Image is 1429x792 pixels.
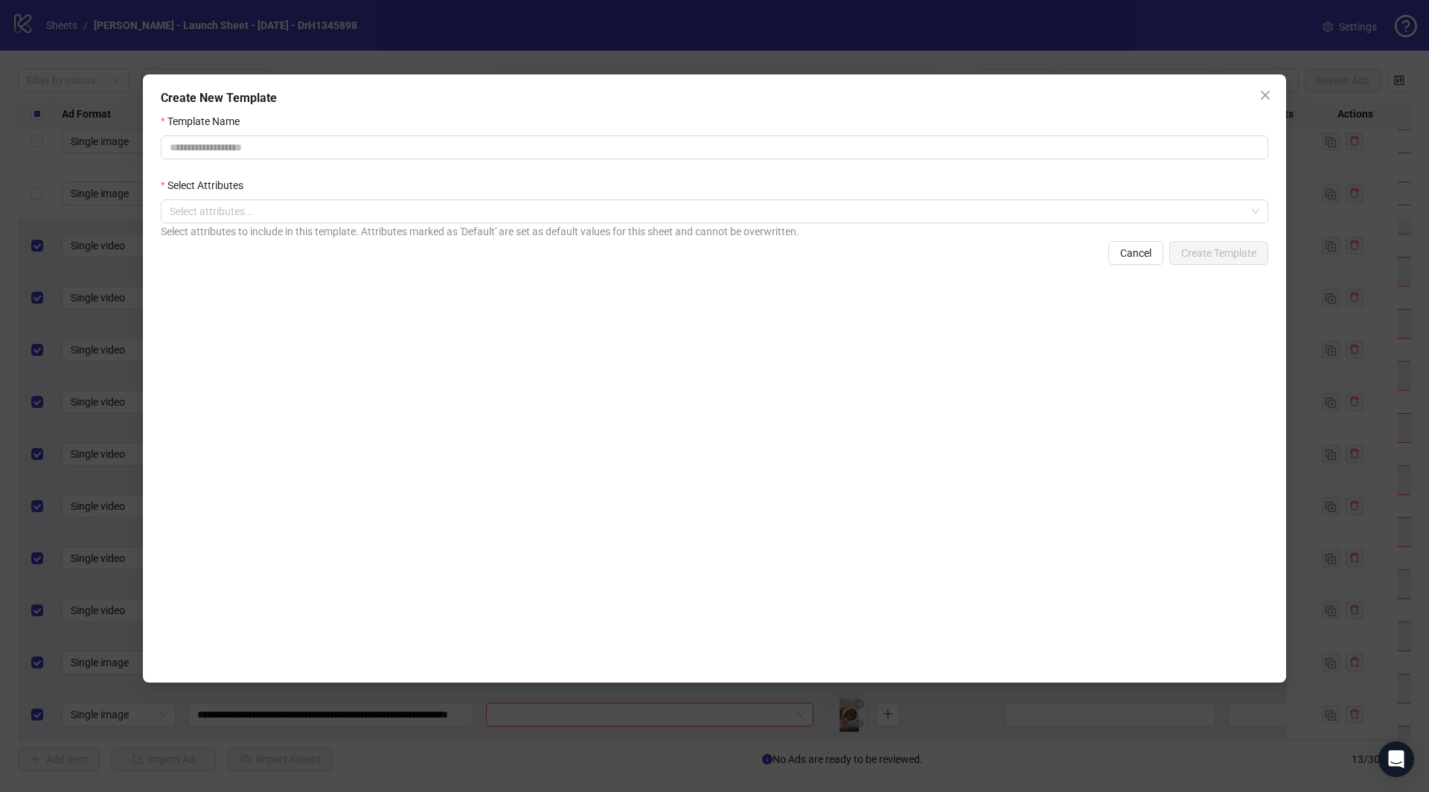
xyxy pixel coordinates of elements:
div: Create New Template [161,89,1268,107]
input: Template Name [161,135,1268,159]
button: Cancel [1108,241,1163,265]
button: Create Template [1169,241,1268,265]
div: Select attributes to include in this template. Attributes marked as 'Default' are set as default ... [161,223,1268,240]
button: Close [1253,83,1277,107]
span: Cancel [1120,247,1151,259]
label: Template Name [161,113,249,130]
div: Open Intercom Messenger [1378,741,1414,777]
label: Select Attributes [161,177,253,194]
span: close [1259,89,1271,101]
